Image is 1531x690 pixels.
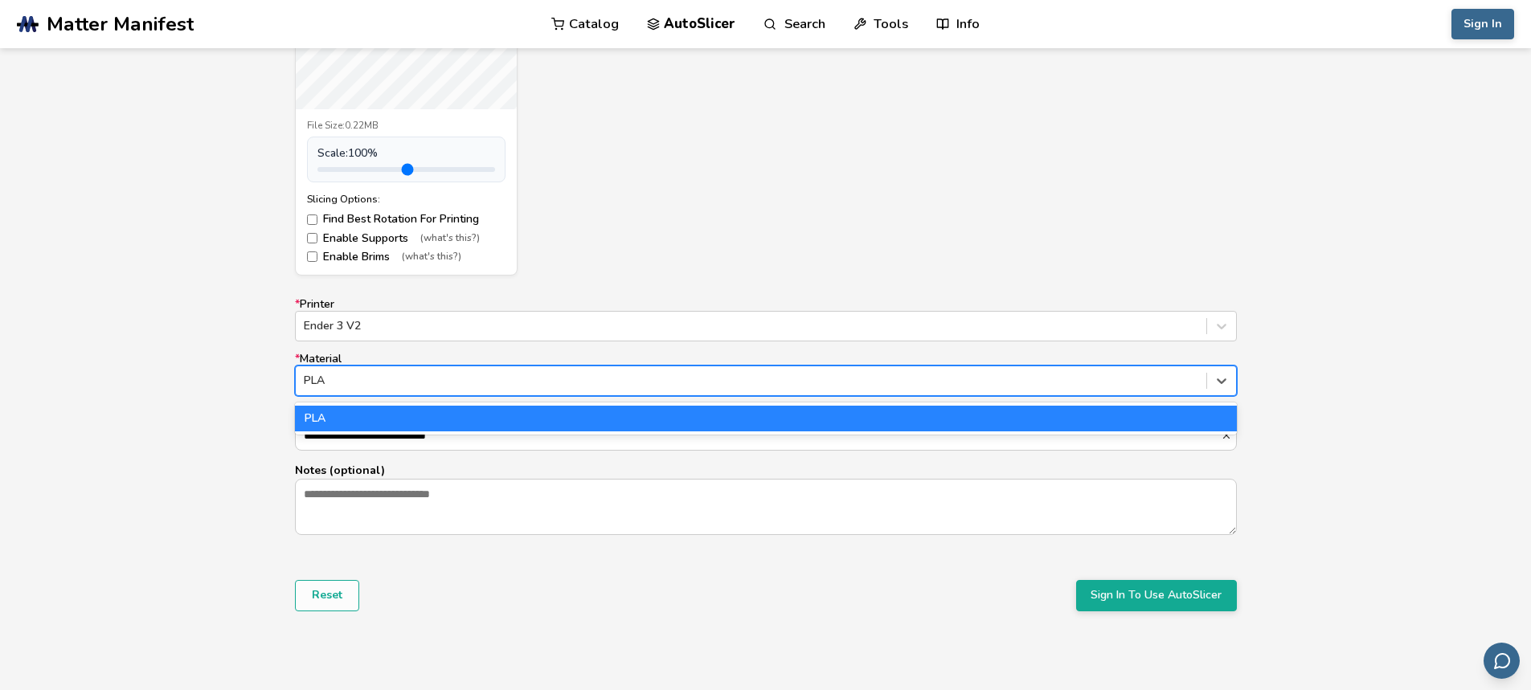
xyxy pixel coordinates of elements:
input: Find Best Rotation For Printing [307,214,317,225]
button: Sign In To Use AutoSlicer [1076,580,1237,610]
label: Enable Supports [307,232,506,245]
div: File Size: 0.22MB [307,120,506,132]
label: Material [295,353,1237,396]
button: Send feedback via email [1484,643,1520,679]
label: Enable Brims [307,251,506,263]
span: Matter Manifest [47,13,194,35]
textarea: Notes (optional) [296,480,1236,534]
p: Notes (optional) [295,462,1237,479]
label: Printer [295,298,1237,341]
input: Enable Supports(what's this?) [307,233,317,243]
div: PLA [295,406,1237,431]
span: Scale: 100 % [317,147,378,160]
span: (what's this?) [402,251,461,263]
div: Slicing Options: [307,194,506,205]
button: Reset [295,580,359,610]
button: *Item Name [1221,430,1236,441]
button: Sign In [1451,9,1514,39]
input: *Item Name [296,421,1221,450]
label: Find Best Rotation For Printing [307,213,506,226]
input: *MaterialPLAPLA [304,374,307,387]
span: (what's this?) [420,233,480,244]
input: Enable Brims(what's this?) [307,251,317,262]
